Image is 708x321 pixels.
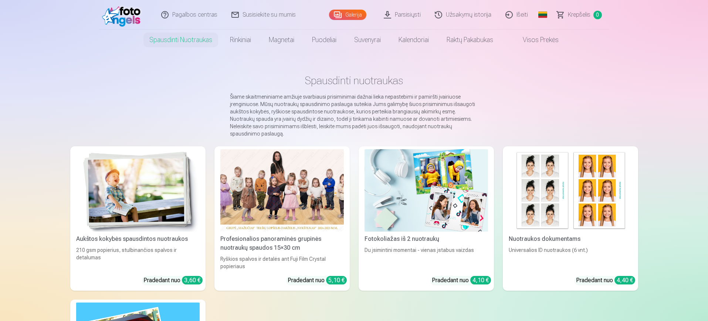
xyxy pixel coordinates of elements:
[502,30,568,50] a: Visos prekės
[217,255,347,270] div: Ryškios spalvos ir detalės ant Fuji Film Crystal popieriaus
[143,276,203,285] div: Pradedant nuo
[303,30,345,50] a: Puodeliai
[576,276,635,285] div: Pradedant nuo
[506,235,635,243] div: Nuotraukos dokumentams
[593,11,602,19] span: 0
[329,10,366,20] a: Galerija
[70,146,206,291] a: Aukštos kokybės spausdintos nuotraukos Aukštos kokybės spausdintos nuotraukos210 gsm popierius, s...
[345,30,390,50] a: Suvenyrai
[76,149,200,232] img: Aukštos kokybės spausdintos nuotraukos
[73,235,203,243] div: Aukštos kokybės spausdintos nuotraukos
[73,246,203,270] div: 210 gsm popierius, stulbinančios spalvos ir detalumas
[230,93,478,137] p: Šiame skaitmeniniame amžiuje svarbiausi prisiminimai dažnai lieka nepastebimi ir pamiršti įvairiu...
[260,30,303,50] a: Magnetai
[217,235,347,252] div: Profesionalios panoraminės grupinės nuotraukų spaudos 15×30 cm
[614,276,635,284] div: 4,40 €
[221,30,260,50] a: Rinkiniai
[509,149,632,232] img: Nuotraukos dokumentams
[288,276,347,285] div: Pradedant nuo
[470,276,491,284] div: 4,10 €
[76,74,632,87] h1: Spausdinti nuotraukas
[326,276,347,284] div: 5,10 €
[568,10,590,19] span: Krepšelis
[390,30,438,50] a: Kalendoriai
[365,149,488,232] img: Fotokoliažas iš 2 nuotraukų
[362,235,491,243] div: Fotokoliažas iš 2 nuotraukų
[182,276,203,284] div: 3,60 €
[506,246,635,270] div: Universalios ID nuotraukos (6 vnt.)
[359,146,494,291] a: Fotokoliažas iš 2 nuotraukųFotokoliažas iš 2 nuotraukųDu įsimintini momentai - vienas įstabus vai...
[140,30,221,50] a: Spausdinti nuotraukas
[438,30,502,50] a: Raktų pakabukas
[432,276,491,285] div: Pradedant nuo
[214,146,350,291] a: Profesionalios panoraminės grupinės nuotraukų spaudos 15×30 cmRyškios spalvos ir detalės ant Fuji...
[503,146,638,291] a: Nuotraukos dokumentamsNuotraukos dokumentamsUniversalios ID nuotraukos (6 vnt.)Pradedant nuo 4,40 €
[102,3,145,27] img: /fa5
[362,246,491,270] div: Du įsimintini momentai - vienas įstabus vaizdas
